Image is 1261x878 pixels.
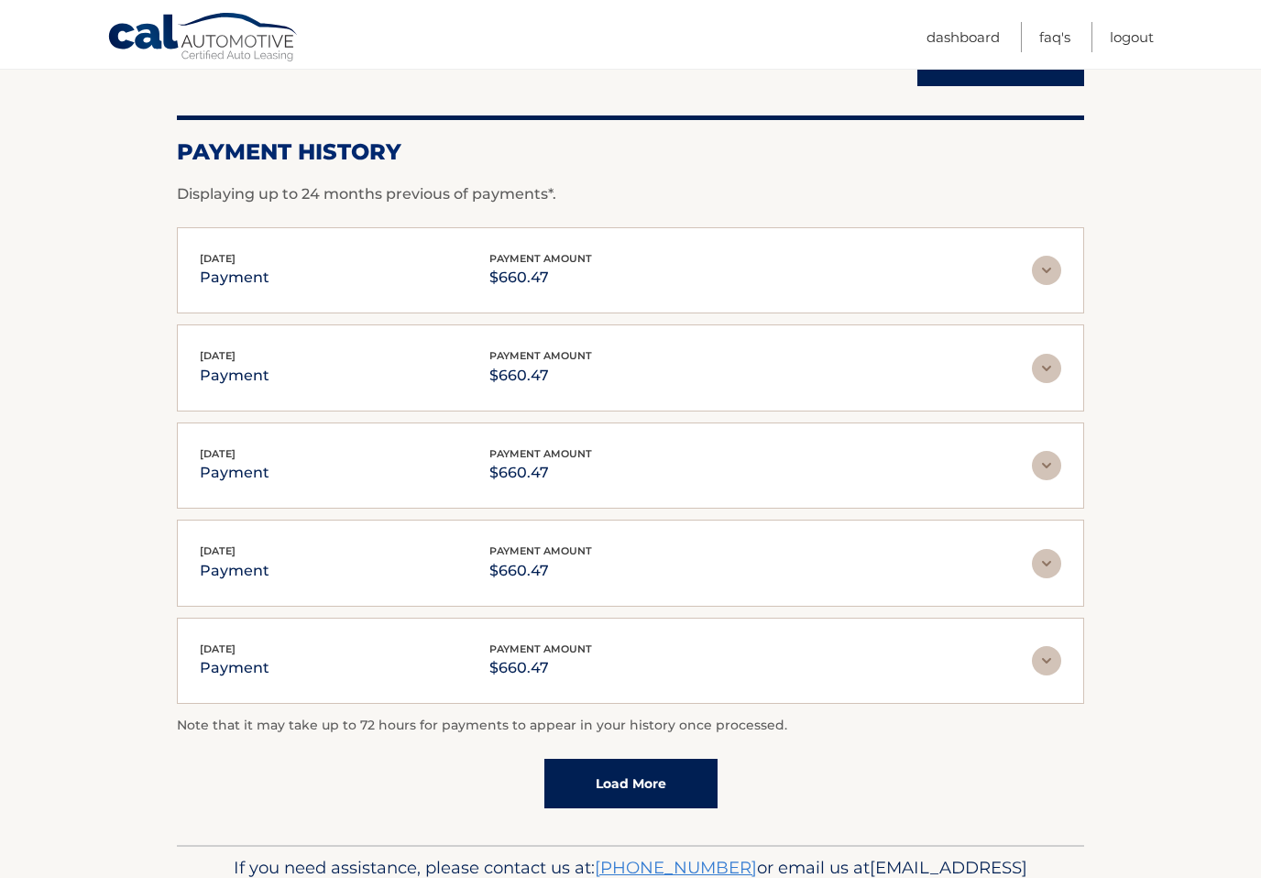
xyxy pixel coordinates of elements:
[489,655,592,681] p: $660.47
[927,22,1000,52] a: Dashboard
[489,460,592,486] p: $660.47
[1032,549,1061,578] img: accordion-rest.svg
[200,265,269,291] p: payment
[200,252,236,265] span: [DATE]
[200,447,236,460] span: [DATE]
[1039,22,1070,52] a: FAQ's
[489,558,592,584] p: $660.47
[1032,256,1061,285] img: accordion-rest.svg
[489,363,592,389] p: $660.47
[200,544,236,557] span: [DATE]
[177,715,1084,737] p: Note that it may take up to 72 hours for payments to appear in your history once processed.
[489,252,592,265] span: payment amount
[489,349,592,362] span: payment amount
[177,183,1084,205] p: Displaying up to 24 months previous of payments*.
[1110,22,1154,52] a: Logout
[107,12,300,65] a: Cal Automotive
[200,655,269,681] p: payment
[200,460,269,486] p: payment
[489,447,592,460] span: payment amount
[1032,451,1061,480] img: accordion-rest.svg
[595,857,757,878] a: [PHONE_NUMBER]
[200,363,269,389] p: payment
[544,759,718,808] a: Load More
[177,138,1084,166] h2: Payment History
[1032,354,1061,383] img: accordion-rest.svg
[200,642,236,655] span: [DATE]
[200,558,269,584] p: payment
[489,544,592,557] span: payment amount
[1032,646,1061,675] img: accordion-rest.svg
[489,642,592,655] span: payment amount
[489,265,592,291] p: $660.47
[200,349,236,362] span: [DATE]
